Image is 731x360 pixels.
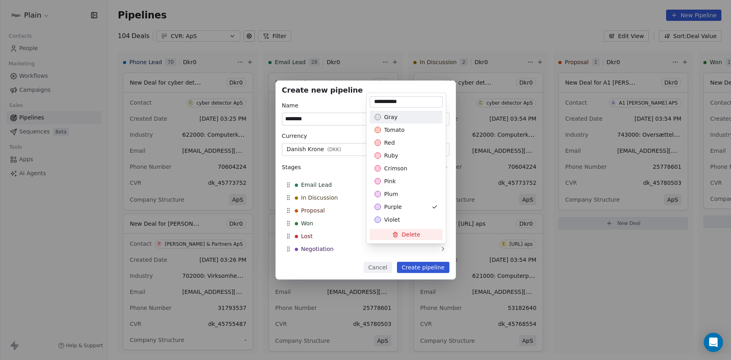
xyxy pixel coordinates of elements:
[384,113,397,121] span: gray
[384,177,396,185] span: pink
[384,190,398,198] span: plum
[384,139,395,147] span: red
[384,152,398,160] span: ruby
[384,164,407,172] span: crimson
[384,126,405,134] span: tomato
[384,216,400,224] span: violet
[370,229,443,240] button: Delete
[384,203,402,211] span: purple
